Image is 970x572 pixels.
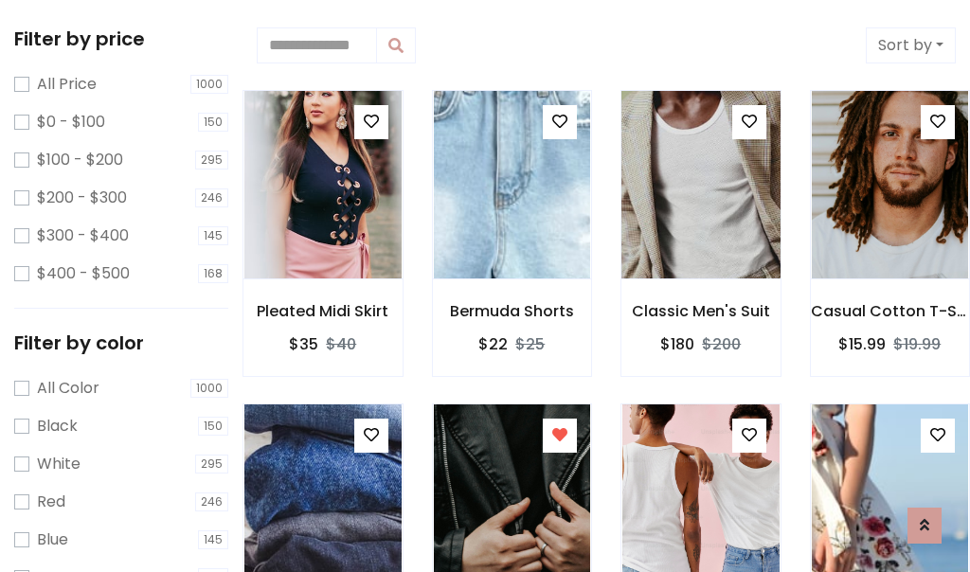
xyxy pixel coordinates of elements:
[195,455,228,474] span: 295
[660,335,694,353] h6: $180
[14,331,228,354] h5: Filter by color
[37,528,68,551] label: Blue
[198,264,228,283] span: 168
[838,335,886,353] h6: $15.99
[702,333,741,355] del: $200
[621,302,781,320] h6: Classic Men's Suit
[893,333,941,355] del: $19.99
[478,335,508,353] h6: $22
[190,75,228,94] span: 1000
[866,27,956,63] button: Sort by
[37,149,123,171] label: $100 - $200
[37,262,130,285] label: $400 - $500
[198,113,228,132] span: 150
[195,492,228,511] span: 246
[37,453,81,475] label: White
[326,333,356,355] del: $40
[190,379,228,398] span: 1000
[37,73,97,96] label: All Price
[195,151,228,170] span: 295
[243,302,403,320] h6: Pleated Midi Skirt
[37,111,105,134] label: $0 - $100
[37,187,127,209] label: $200 - $300
[289,335,318,353] h6: $35
[14,27,228,50] h5: Filter by price
[433,302,592,320] h6: Bermuda Shorts
[198,530,228,549] span: 145
[198,226,228,245] span: 145
[515,333,545,355] del: $25
[37,491,65,513] label: Red
[195,188,228,207] span: 246
[37,224,129,247] label: $300 - $400
[37,377,99,400] label: All Color
[811,302,970,320] h6: Casual Cotton T-Shirt
[37,415,78,438] label: Black
[198,417,228,436] span: 150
